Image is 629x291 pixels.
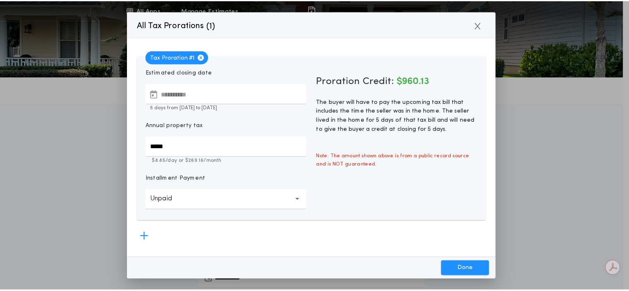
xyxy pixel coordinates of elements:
[211,22,214,30] span: 1
[147,190,309,209] button: Unpaid
[314,147,487,174] span: Note: The amount shown above is from a public record source and is NOT guaranteed.
[366,76,398,86] span: Credit:
[400,76,433,86] span: $960.13
[152,195,187,204] p: Unpaid
[138,19,218,32] p: All Tax Prorations ( )
[147,51,210,64] span: Tax Proration # 1
[147,157,309,165] p: $8.85 /day or $269.16 /month
[147,175,207,183] p: Installment Payment
[147,122,205,130] p: Annual property tax
[147,137,309,156] input: Annual property tax
[319,99,479,132] span: The buyer will have to pay the upcoming tax bill that includes the time the seller was in the hom...
[319,75,363,88] span: Proration
[445,262,494,277] button: Done
[147,104,309,112] p: 5 days from [DATE] to [DATE]
[147,69,309,77] p: Estimated closing date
